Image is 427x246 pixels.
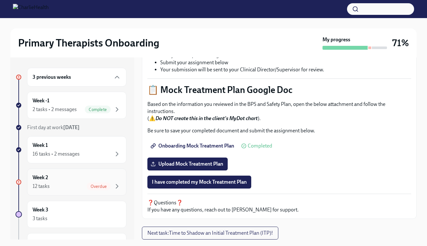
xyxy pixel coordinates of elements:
[33,74,71,81] h6: 3 previous weeks
[15,124,126,131] a: First day at work[DATE]
[147,176,251,189] button: I have completed my Mock Treatment Plan
[33,206,48,213] h6: Week 3
[147,199,411,213] p: ❓Questions❓ If you have any questions, reach out to [PERSON_NAME] for support.
[27,124,80,130] span: First day at work
[18,36,159,49] h2: Primary Therapists Onboarding
[33,239,48,246] h6: Week 4
[15,92,126,119] a: Week -12 tasks • 2 messagesComplete
[152,143,234,149] span: Onboarding Mock Treatment Plan
[33,97,49,104] h6: Week -1
[152,161,223,167] span: Upload Mock Treatment Plan
[15,169,126,196] a: Week 212 tasksOverdue
[33,150,80,158] div: 16 tasks • 2 messages
[147,101,411,122] p: Based on the information you reviewed in the BPS and Safety Plan, open the below attachment and f...
[142,227,278,240] button: Next task:Time to Shadow an Initial Treatment Plan (ITP)!
[85,107,111,112] span: Complete
[152,179,247,185] span: I have completed my Mock Treatment Plan
[13,4,49,14] img: CharlieHealth
[147,139,239,152] a: Onboarding Mock Treatment Plan
[27,68,126,87] div: 3 previous weeks
[63,124,80,130] strong: [DATE]
[33,174,48,181] h6: Week 2
[33,183,50,190] div: 12 tasks
[160,59,411,66] li: Submit your assignment below
[147,158,228,170] label: Upload Mock Treatment Plan
[248,143,272,149] span: Completed
[33,142,48,149] h6: Week 1
[87,184,111,189] span: Overdue
[147,127,411,134] p: Be sure to save your completed document and submit the assignment below.
[147,84,411,96] p: 📋 Mock Treatment Plan Google Doc
[147,230,273,236] span: Next task : Time to Shadow an Initial Treatment Plan (ITP)!
[15,136,126,163] a: Week 116 tasks • 2 messages
[33,215,47,222] div: 3 tasks
[160,66,411,73] li: Your submission will be sent to your Clinical Director/Supervisor for review.
[392,37,409,49] h3: 71%
[155,115,258,121] strong: Do NOT create this in the client's MyDot chart
[15,201,126,228] a: Week 33 tasks
[33,106,77,113] div: 2 tasks • 2 messages
[323,36,350,43] strong: My progress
